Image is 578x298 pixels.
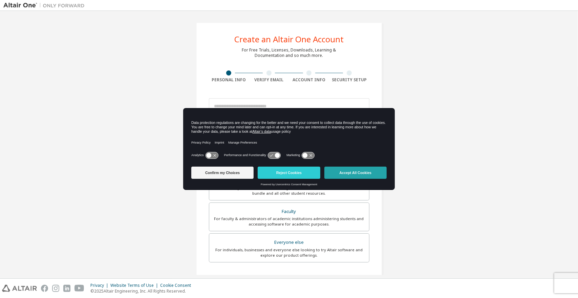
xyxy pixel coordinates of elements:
[242,47,336,58] div: For Free Trials, Licenses, Downloads, Learning & Documentation and so much more.
[329,77,369,83] div: Security Setup
[110,283,160,288] div: Website Terms of Use
[2,285,37,292] img: altair_logo.svg
[90,288,195,294] p: © 2025 Altair Engineering, Inc. All Rights Reserved.
[41,285,48,292] img: facebook.svg
[213,216,365,227] div: For faculty & administrators of academic institutions administering students and accessing softwa...
[160,283,195,288] div: Cookie Consent
[234,35,344,43] div: Create an Altair One Account
[213,247,365,258] div: For individuals, businesses and everyone else looking to try Altair software and explore our prod...
[90,283,110,288] div: Privacy
[249,77,289,83] div: Verify Email
[213,238,365,247] div: Everyone else
[3,2,88,9] img: Altair One
[213,185,365,196] div: For currently enrolled students looking to access the free Altair Student Edition bundle and all ...
[63,285,70,292] img: linkedin.svg
[289,77,329,83] div: Account Info
[52,285,59,292] img: instagram.svg
[74,285,84,292] img: youtube.svg
[213,207,365,216] div: Faculty
[209,77,249,83] div: Personal Info
[209,273,369,283] div: Your Profile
